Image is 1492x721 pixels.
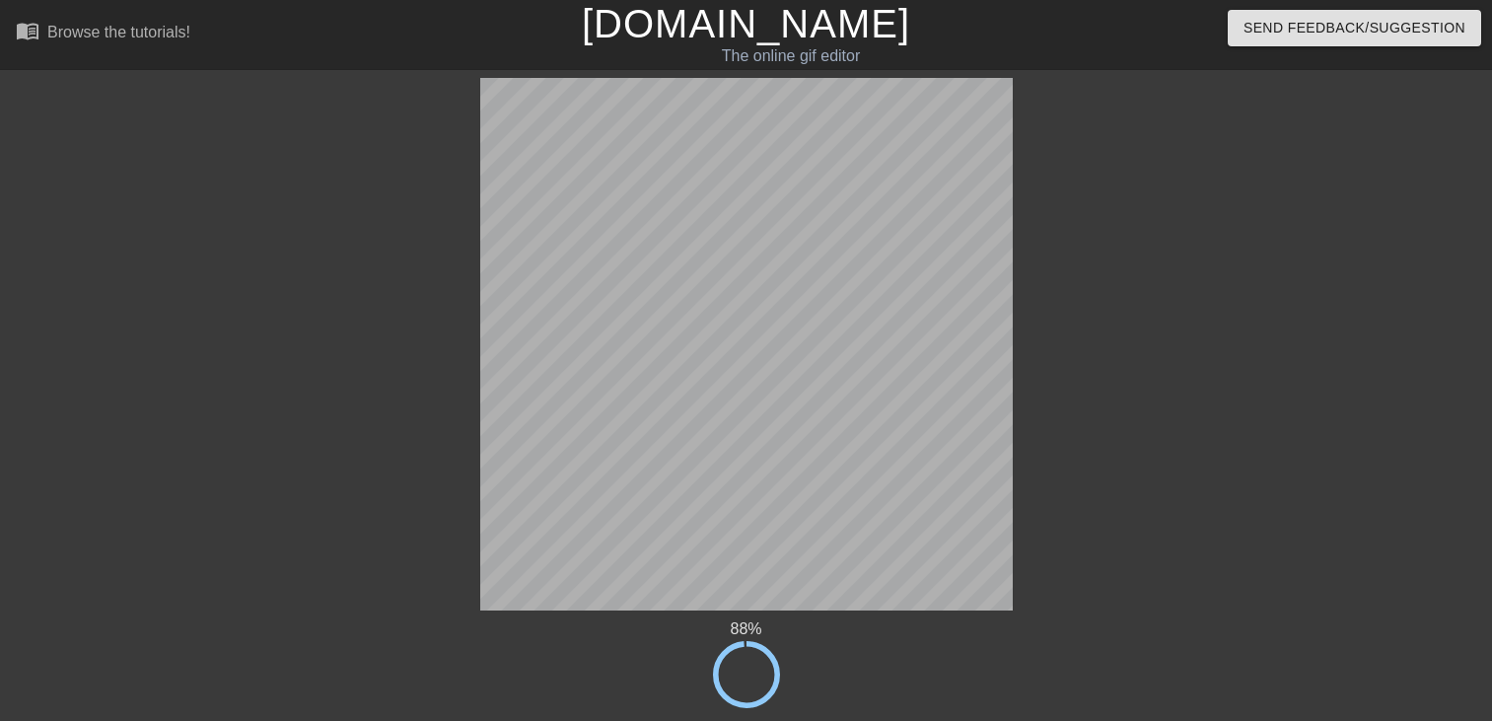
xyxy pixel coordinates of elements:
[16,19,190,49] a: Browse the tutorials!
[507,44,1074,68] div: The online gif editor
[1243,16,1465,40] span: Send Feedback/Suggestion
[582,2,910,45] a: [DOMAIN_NAME]
[468,617,1025,641] div: 88 %
[1228,10,1481,46] button: Send Feedback/Suggestion
[16,19,39,42] span: menu_book
[47,24,190,40] div: Browse the tutorials!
